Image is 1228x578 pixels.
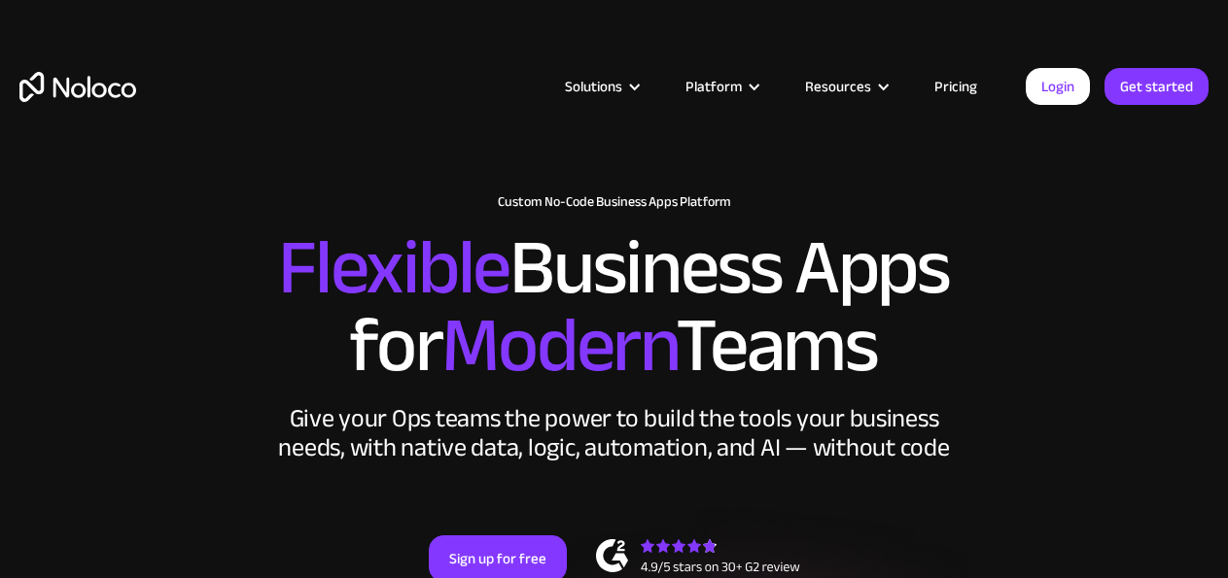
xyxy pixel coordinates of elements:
[19,229,1209,385] h2: Business Apps for Teams
[19,194,1209,210] h1: Custom No-Code Business Apps Platform
[1026,68,1090,105] a: Login
[910,74,1001,99] a: Pricing
[278,195,509,340] span: Flexible
[541,74,661,99] div: Solutions
[565,74,622,99] div: Solutions
[1105,68,1209,105] a: Get started
[441,273,676,418] span: Modern
[274,404,955,462] div: Give your Ops teams the power to build the tools your business needs, with native data, logic, au...
[661,74,781,99] div: Platform
[685,74,742,99] div: Platform
[781,74,910,99] div: Resources
[19,72,136,102] a: home
[805,74,871,99] div: Resources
